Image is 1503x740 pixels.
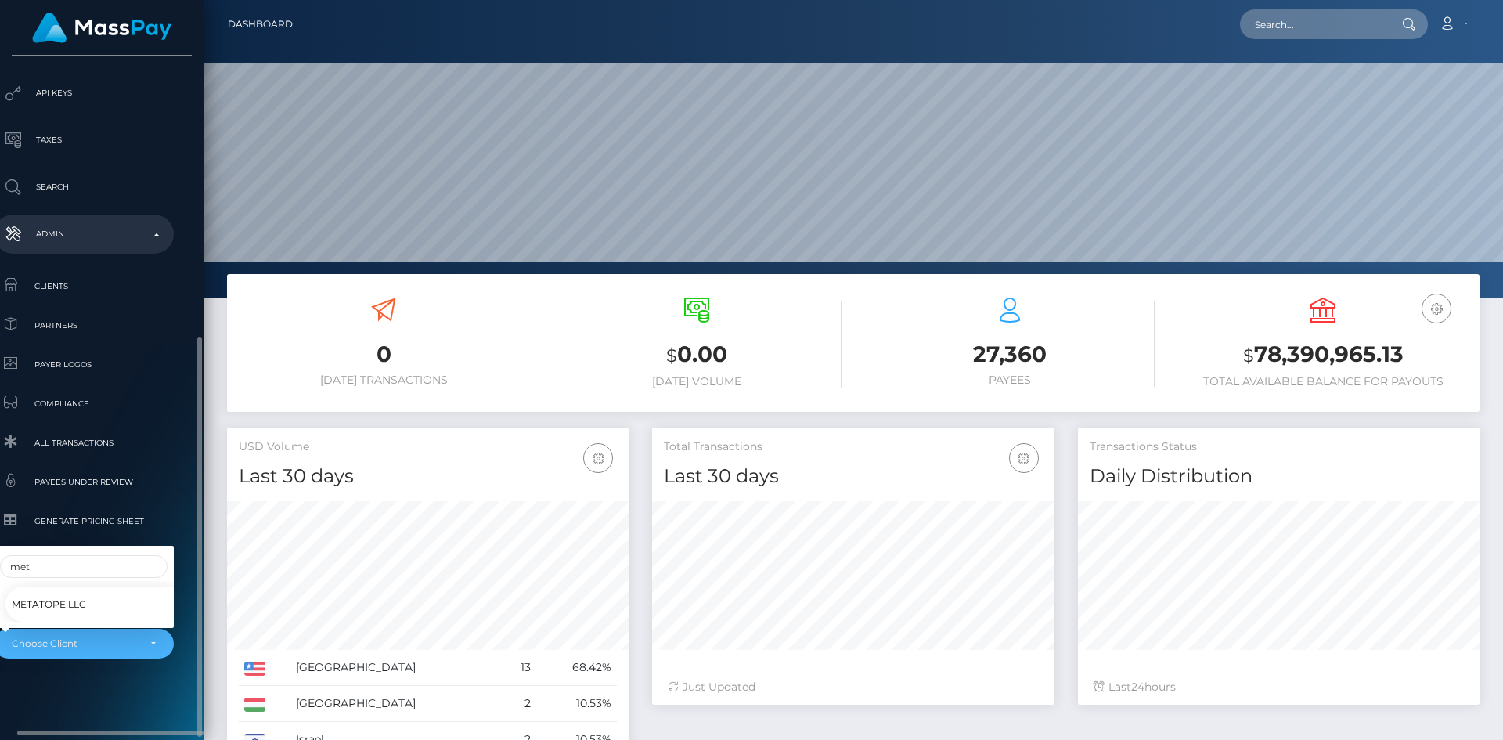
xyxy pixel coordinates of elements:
[552,339,842,371] h3: 0.00
[865,339,1155,370] h3: 27,360
[1178,339,1468,371] h3: 78,390,965.13
[536,686,617,722] td: 10.53%
[502,650,536,686] td: 13
[1131,680,1144,694] span: 24
[290,686,502,722] td: [GEOGRAPHIC_DATA]
[290,650,502,686] td: [GEOGRAPHIC_DATA]
[502,686,536,722] td: 2
[536,650,617,686] td: 68.42%
[239,439,617,455] h5: USD Volume
[552,375,842,388] h6: [DATE] Volume
[239,339,528,370] h3: 0
[664,439,1042,455] h5: Total Transactions
[32,13,171,43] img: MassPay Logo
[239,463,617,490] h4: Last 30 days
[244,662,265,676] img: US.png
[668,679,1038,695] div: Just Updated
[1240,9,1387,39] input: Search...
[228,8,293,41] a: Dashboard
[12,594,86,615] span: Metatope LLC
[865,374,1155,387] h6: Payees
[664,463,1042,490] h4: Last 30 days
[1178,375,1468,388] h6: Total Available Balance for Payouts
[1090,463,1468,490] h4: Daily Distribution
[1090,439,1468,455] h5: Transactions Status
[244,698,265,712] img: HU.png
[12,637,138,650] div: Choose Client
[1243,345,1254,366] small: $
[1094,679,1464,695] div: Last hours
[666,345,677,366] small: $
[239,374,528,387] h6: [DATE] Transactions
